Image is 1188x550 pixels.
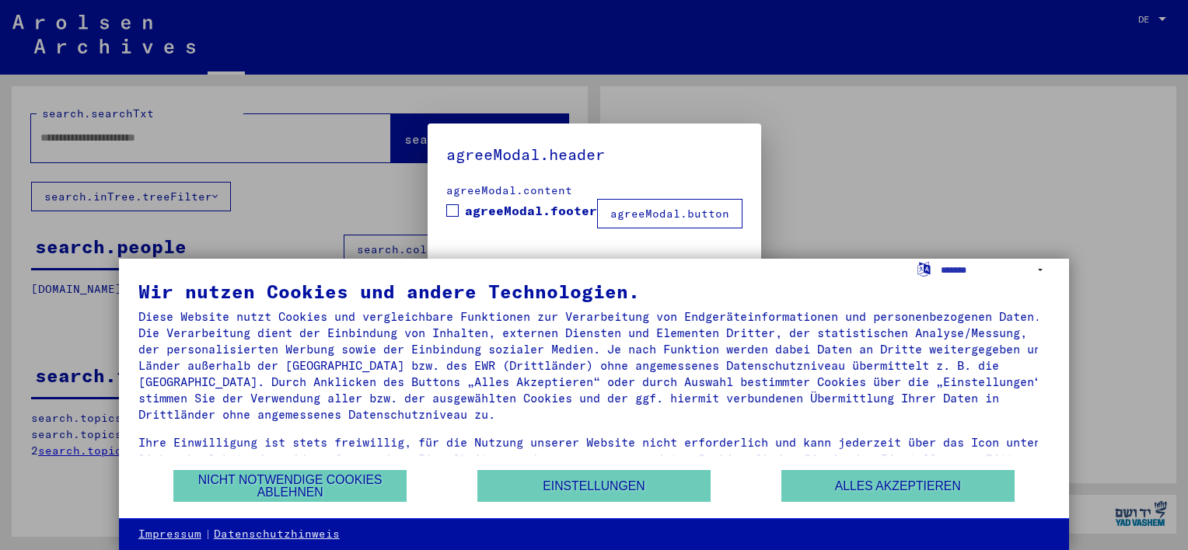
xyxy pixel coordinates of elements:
[781,470,1015,502] button: Alles akzeptieren
[941,259,1050,281] select: Sprache auswählen
[477,470,711,502] button: Einstellungen
[173,470,407,502] button: Nicht notwendige Cookies ablehnen
[597,199,742,228] button: agreeModal.button
[446,183,742,199] div: agreeModal.content
[214,527,340,542] a: Datenschutzhinweis
[138,527,201,542] a: Impressum
[916,261,932,276] label: Sprache auswählen
[465,201,597,220] span: agreeModal.footer
[446,142,742,167] h5: agreeModal.header
[138,434,1050,483] div: Ihre Einwilligung ist stets freiwillig, für die Nutzung unserer Website nicht erforderlich und ka...
[138,308,1050,423] div: Diese Website nutzt Cookies und vergleichbare Funktionen zur Verarbeitung von Endgeräteinformatio...
[138,282,1050,301] div: Wir nutzen Cookies und andere Technologien.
